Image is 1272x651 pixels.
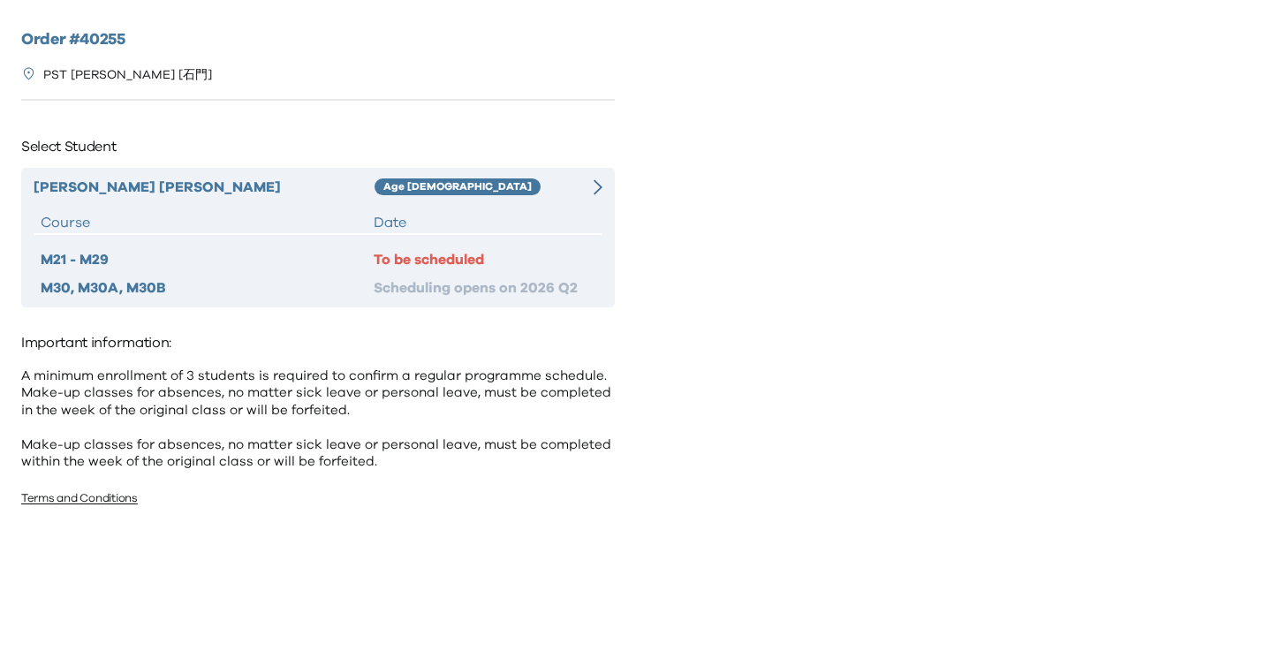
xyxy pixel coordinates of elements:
div: [PERSON_NAME] [PERSON_NAME] [34,177,375,198]
p: Select Student [21,132,615,161]
div: Date [374,212,595,233]
div: Age [DEMOGRAPHIC_DATA] [375,178,541,196]
div: M30, M30A, M30B [41,277,374,299]
p: A minimum enrollment of 3 students is required to confirm a regular programme schedule. Make-up c... [21,367,615,471]
a: Terms and Conditions [21,493,138,504]
p: PST [PERSON_NAME] [石門] [43,66,212,85]
div: M21 - M29 [41,249,374,270]
div: Scheduling opens on 2026 Q2 [374,277,595,299]
div: Course [41,212,374,233]
p: Important information: [21,329,615,357]
div: To be scheduled [374,249,595,270]
h2: Order # 40255 [21,28,615,52]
